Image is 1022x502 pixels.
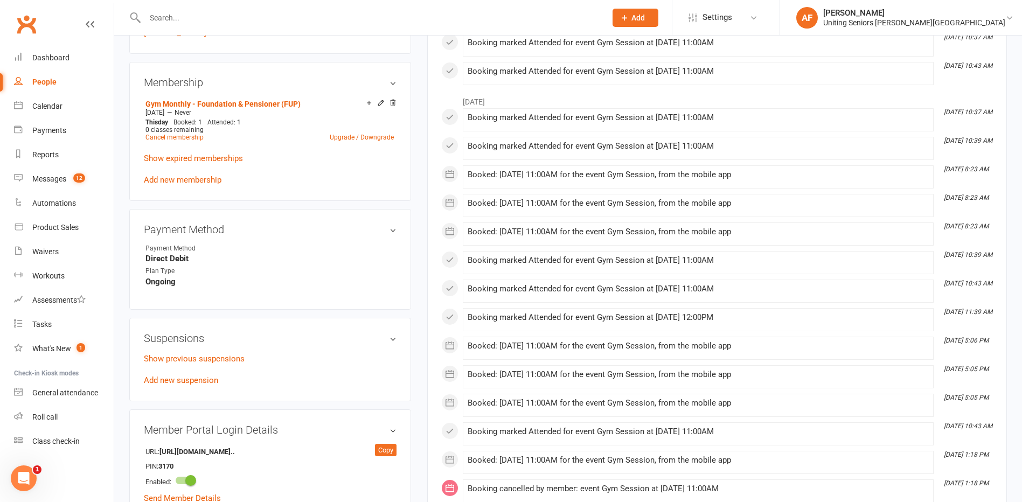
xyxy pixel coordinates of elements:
a: Assessments [14,288,114,312]
h3: Member Portal Login Details [144,424,397,436]
a: Class kiosk mode [14,429,114,454]
div: Booked: [DATE] 11:00AM for the event Gym Session, from the mobile app [468,227,929,236]
a: Automations [14,191,114,215]
i: [DATE] 8:23 AM [944,222,989,230]
a: Waivers [14,240,114,264]
div: People [32,78,57,86]
div: Class check-in [32,437,80,445]
div: Reports [32,150,59,159]
i: [DATE] 10:39 AM [944,251,992,259]
span: Settings [703,5,732,30]
i: [DATE] 5:05 PM [944,394,989,401]
i: [DATE] 8:23 AM [944,194,989,201]
a: Roll call [14,405,114,429]
div: Booking marked Attended for event Gym Session at [DATE] 11:00AM [468,67,929,76]
li: PIN: [144,458,397,473]
div: Booked: [DATE] 11:00AM for the event Gym Session, from the mobile app [468,341,929,351]
div: Booking marked Attended for event Gym Session at [DATE] 11:00AM [468,427,929,436]
div: Messages [32,175,66,183]
a: General attendance kiosk mode [14,381,114,405]
div: What's New [32,344,71,353]
h3: Suspensions [144,332,397,344]
div: Booking marked Attended for event Gym Session at [DATE] 11:00AM [468,256,929,265]
a: Add new suspension [144,375,218,385]
a: Cancel membership [145,134,204,141]
i: [DATE] 5:05 PM [944,365,989,373]
a: Reports [14,143,114,167]
div: Booked: [DATE] 11:00AM for the event Gym Session, from the mobile app [468,399,929,408]
span: 0 classes remaining [145,126,204,134]
div: Payments [32,126,66,135]
no-payment-system: Automated Member Payments are not yet enabled for your account. To find out more, contact Clubwor... [144,2,387,38]
i: [DATE] 1:18 PM [944,479,989,487]
span: Booked: 1 [173,118,202,126]
span: 1 [33,465,41,474]
div: Automations [32,199,76,207]
div: Calendar [32,102,62,110]
div: Roll call [32,413,58,421]
div: General attendance [32,388,98,397]
a: People [14,70,114,94]
a: Upgrade / Downgrade [330,134,394,141]
a: What's New1 [14,337,114,361]
div: Booking marked Attended for event Gym Session at [DATE] 11:00AM [468,284,929,294]
a: Payments [14,118,114,143]
div: Booking marked Attended for event Gym Session at [DATE] 12:00PM [468,313,929,322]
div: Workouts [32,271,65,280]
strong: [URL][DOMAIN_NAME].. [159,447,235,458]
span: 12 [73,173,85,183]
div: — [143,108,397,117]
div: Assessments [32,296,86,304]
div: Booking marked Attended for event Gym Session at [DATE] 11:00AM [468,113,929,122]
span: [DATE] [145,109,164,116]
a: Show expired memberships [144,154,243,163]
div: Payment Method [145,243,234,254]
div: Booked: [DATE] 11:00AM for the event Gym Session, from the mobile app [468,170,929,179]
div: Product Sales [32,223,79,232]
i: [DATE] 11:39 AM [944,308,992,316]
div: Booked: [DATE] 11:00AM for the event Gym Session, from the mobile app [468,456,929,465]
a: Gym Monthly - Foundation & Pensioner (FUP) [145,100,301,108]
i: [DATE] 10:39 AM [944,137,992,144]
i: [DATE] 10:37 AM [944,108,992,116]
div: Uniting Seniors [PERSON_NAME][GEOGRAPHIC_DATA] [823,18,1005,27]
i: [DATE] 10:37 AM [944,33,992,41]
a: Workouts [14,264,114,288]
span: Add [631,13,645,22]
button: Add [613,9,658,27]
h3: Payment Method [144,224,397,235]
a: Messages 12 [14,167,114,191]
span: Never [175,109,191,116]
a: Tasks [14,312,114,337]
i: [DATE] 8:23 AM [944,165,989,173]
div: [PERSON_NAME] [823,8,1005,18]
div: Booked: [DATE] 11:00AM for the event Gym Session, from the mobile app [468,370,929,379]
i: [DATE] 10:43 AM [944,422,992,430]
a: [EMAIL_ADDRESS][DOMAIN_NAME] [144,15,377,38]
div: Waivers [32,247,59,256]
li: [DATE] [441,90,993,108]
li: URL: [144,444,397,459]
span: Attended: 1 [207,118,241,126]
li: Enabled: [144,472,397,489]
a: Clubworx [13,11,40,38]
h3: Membership [144,76,397,88]
div: Tasks [32,320,52,329]
input: Search... [142,10,599,25]
a: Add new membership [144,175,221,185]
strong: 3170 [158,461,220,472]
div: Dashboard [32,53,69,62]
iframe: Intercom live chat [11,465,37,491]
i: [DATE] 10:43 AM [944,62,992,69]
div: day [143,118,171,126]
i: [DATE] 5:06 PM [944,337,989,344]
strong: Ongoing [145,277,397,287]
div: AF [796,7,818,29]
div: Booking marked Attended for event Gym Session at [DATE] 11:00AM [468,142,929,151]
div: Booking cancelled by member: event Gym Session at [DATE] 11:00AM [468,484,929,493]
strong: Direct Debit [145,254,397,263]
div: Plan Type [145,266,234,276]
div: Copy [375,444,397,457]
span: This [145,118,158,126]
span: 1 [77,343,85,352]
